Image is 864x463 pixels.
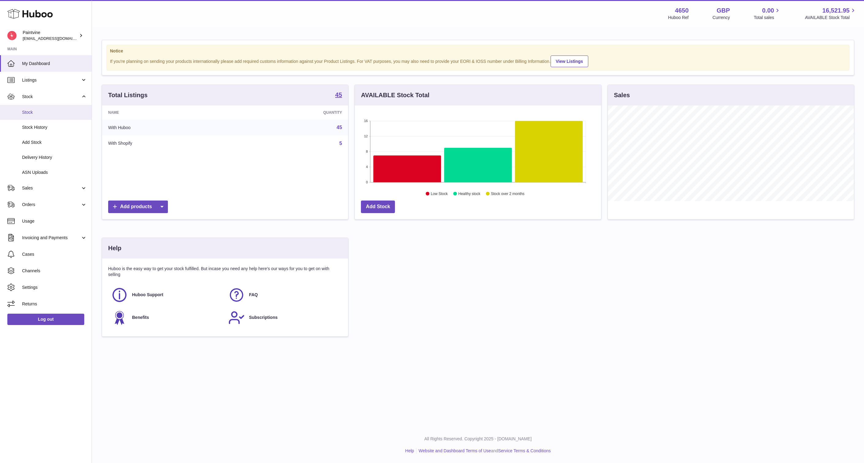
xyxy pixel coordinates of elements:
[132,292,163,298] span: Huboo Support
[22,77,81,83] span: Listings
[491,192,525,196] text: Stock over 2 months
[7,31,17,40] img: euan@paintvine.co.uk
[754,15,781,21] span: Total sales
[364,134,368,138] text: 12
[614,91,630,99] h3: Sales
[228,287,339,303] a: FAQ
[22,202,81,208] span: Orders
[339,141,342,146] a: 5
[249,315,278,320] span: Subscriptions
[249,292,258,298] span: FAQ
[361,201,395,213] a: Add Stock
[22,185,81,191] span: Sales
[22,124,87,130] span: Stock History
[102,105,235,120] th: Name
[337,125,342,130] a: 45
[805,6,857,21] a: 16,521.95 AVAILABLE Stock Total
[22,251,87,257] span: Cases
[108,266,342,277] p: Huboo is the easy way to get your stock fulfilled. But incase you need any help here's our ways f...
[822,6,850,15] span: 16,521.95
[717,6,730,15] strong: GBP
[498,448,551,453] a: Service Terms & Conditions
[132,315,149,320] span: Benefits
[675,6,689,15] strong: 4650
[111,287,222,303] a: Huboo Support
[102,136,235,151] td: With Shopify
[22,268,87,274] span: Channels
[110,48,846,54] strong: Notice
[22,285,87,290] span: Settings
[102,120,235,136] td: With Huboo
[364,119,368,123] text: 16
[335,92,342,98] strong: 45
[22,61,87,67] span: My Dashboard
[22,94,81,100] span: Stock
[361,91,429,99] h3: AVAILABLE Stock Total
[668,15,689,21] div: Huboo Ref
[108,201,168,213] a: Add products
[805,15,857,21] span: AVAILABLE Stock Total
[22,218,87,224] span: Usage
[431,192,448,196] text: Low Stock
[366,150,368,153] text: 8
[762,6,774,15] span: 0.00
[110,55,846,67] div: If you're planning on sending your products internationally please add required customs informati...
[108,244,121,252] h3: Help
[366,180,368,184] text: 0
[23,36,90,41] span: [EMAIL_ADDRESS][DOMAIN_NAME]
[111,309,222,326] a: Benefits
[754,6,781,21] a: 0.00 Total sales
[335,92,342,99] a: 45
[7,314,84,325] a: Log out
[22,235,81,241] span: Invoicing and Payments
[23,30,78,41] div: Paintvine
[228,309,339,326] a: Subscriptions
[22,301,87,307] span: Returns
[22,155,87,160] span: Delivery History
[416,448,551,454] li: and
[366,165,368,169] text: 4
[235,105,348,120] th: Quantity
[22,170,87,175] span: ASN Uploads
[22,109,87,115] span: Stock
[22,140,87,145] span: Add Stock
[108,91,148,99] h3: Total Listings
[97,436,859,442] p: All Rights Reserved. Copyright 2025 - [DOMAIN_NAME]
[551,55,588,67] a: View Listings
[713,15,730,21] div: Currency
[419,448,491,453] a: Website and Dashboard Terms of Use
[405,448,414,453] a: Help
[458,192,481,196] text: Healthy stock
